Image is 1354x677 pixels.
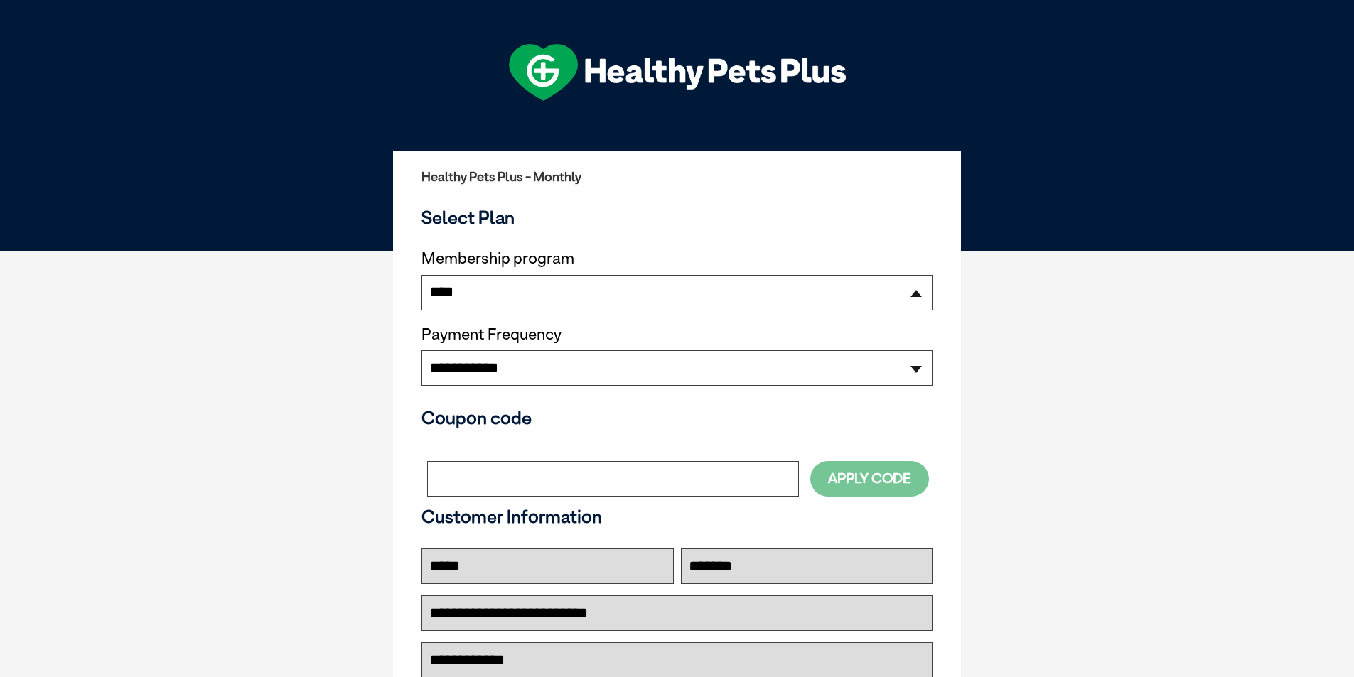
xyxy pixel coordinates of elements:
img: hpp-logo-landscape-green-white.png [509,44,846,101]
label: Membership program [421,249,933,268]
h3: Coupon code [421,407,933,428]
label: Payment Frequency [421,325,562,344]
h3: Select Plan [421,207,933,228]
h3: Customer Information [421,506,933,527]
h2: Healthy Pets Plus - Monthly [421,170,933,184]
button: Apply Code [810,461,929,496]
